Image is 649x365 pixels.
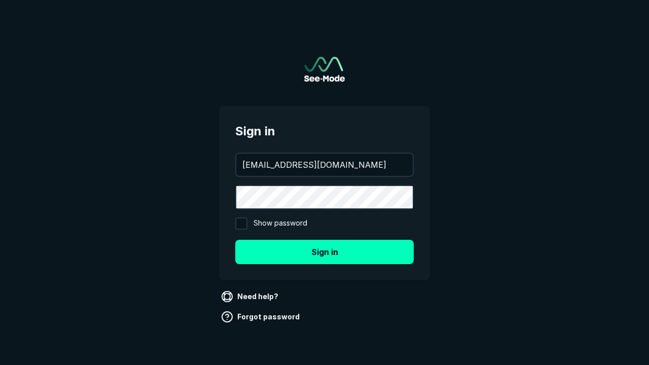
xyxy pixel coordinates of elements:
[304,57,345,82] img: See-Mode Logo
[235,122,414,140] span: Sign in
[254,217,307,230] span: Show password
[236,154,413,176] input: your@email.com
[235,240,414,264] button: Sign in
[304,57,345,82] a: Go to sign in
[219,309,304,325] a: Forgot password
[219,288,282,305] a: Need help?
